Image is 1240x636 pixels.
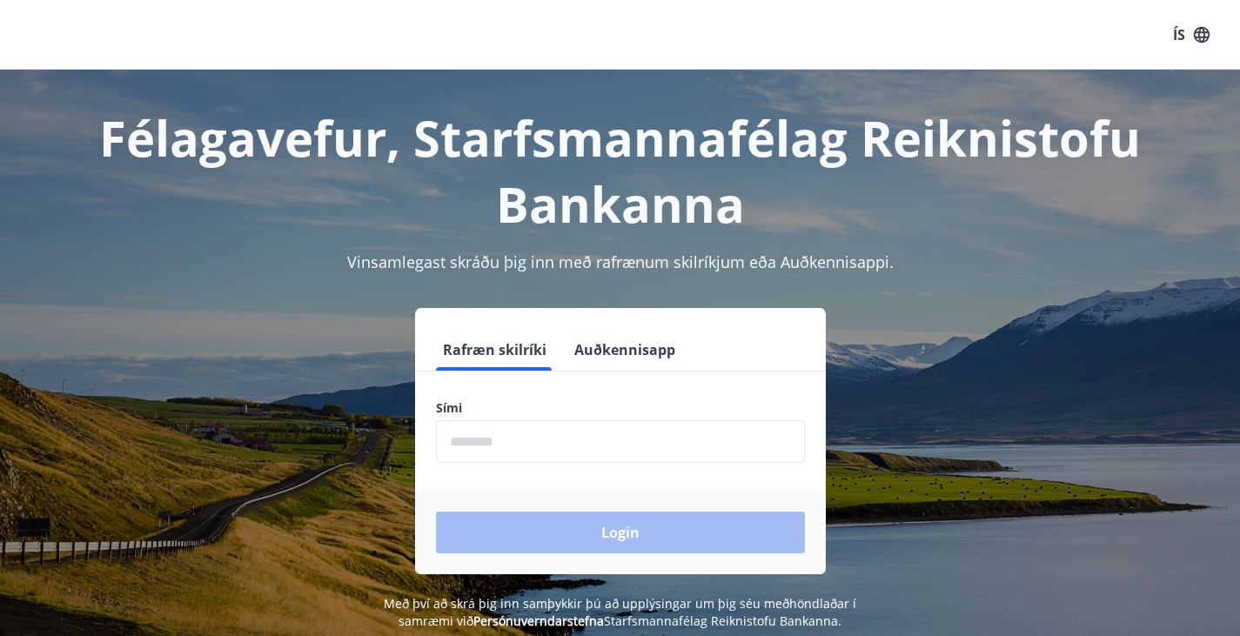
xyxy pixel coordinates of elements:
span: Með því að skrá þig inn samþykkir þú að upplýsingar um þig séu meðhöndlaðar í samræmi við Starfsm... [384,595,856,629]
span: Vinsamlegast skráðu þig inn með rafrænum skilríkjum eða Auðkennisappi. [347,251,894,272]
h1: Félagavefur, Starfsmannafélag Reiknistofu Bankanna [21,104,1219,237]
button: ÍS [1163,19,1219,50]
button: Auðkennisapp [567,329,682,371]
a: Persónuverndarstefna [473,613,604,629]
label: Sími [436,399,805,417]
button: Rafræn skilríki [436,329,553,371]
